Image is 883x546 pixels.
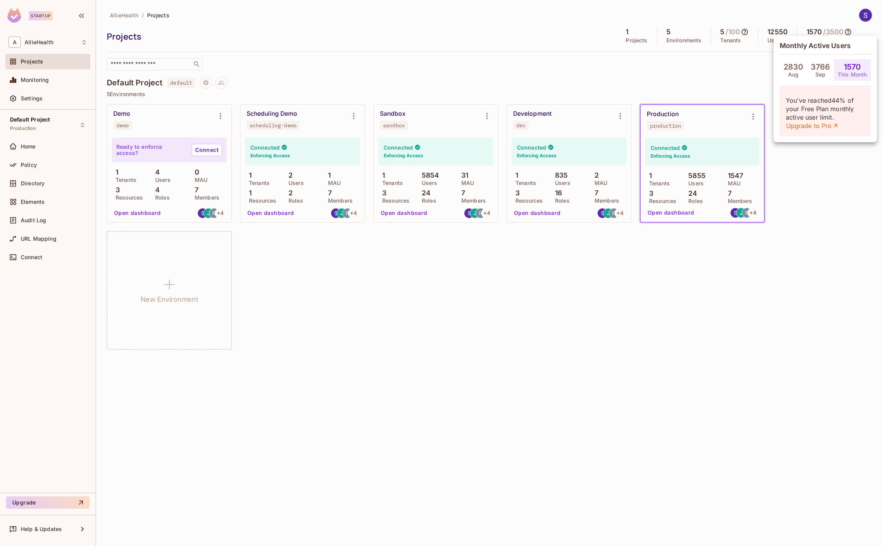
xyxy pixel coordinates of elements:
[811,62,830,72] h4: 3766
[788,72,799,78] p: Aug
[815,72,825,78] p: Sep
[784,62,803,72] h4: 2830
[844,62,861,72] h4: 1570
[780,42,871,50] h5: Monthly Active Users
[786,96,865,130] p: You’ve reached 44 % of your Free Plan monthly active user limit.
[786,122,839,130] a: Upgrade to Pro
[838,72,867,78] p: This Month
